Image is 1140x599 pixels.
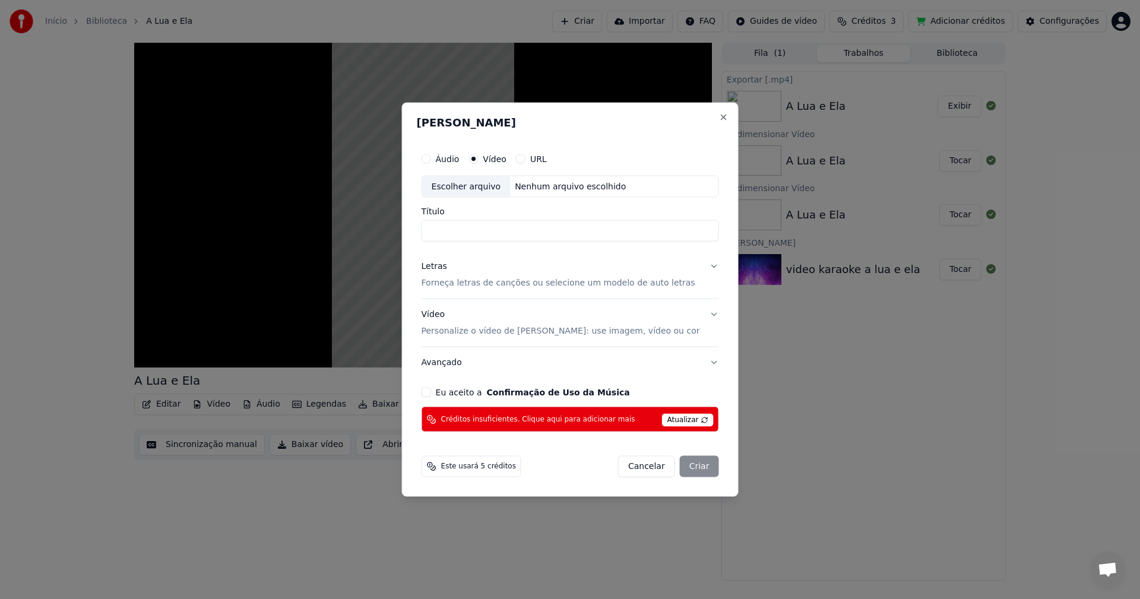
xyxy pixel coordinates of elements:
label: URL [530,154,547,163]
span: Este usará 5 créditos [441,462,516,471]
h2: [PERSON_NAME] [417,117,724,128]
span: Créditos insuficientes. Clique aqui para adicionar mais [441,414,635,424]
div: Letras [422,261,447,272]
label: Título [422,207,719,215]
div: Vídeo [422,309,700,337]
button: Eu aceito a [487,388,630,397]
p: Forneça letras de canções ou selecione um modelo de auto letras [422,277,695,289]
button: Cancelar [618,456,675,477]
button: VídeoPersonalize o vídeo de [PERSON_NAME]: use imagem, vídeo ou cor [422,299,719,347]
div: Nenhum arquivo escolhido [510,180,631,192]
button: Avançado [422,347,719,378]
div: Escolher arquivo [422,176,511,197]
button: LetrasForneça letras de canções ou selecione um modelo de auto letras [422,251,719,299]
span: Atualizar [662,414,714,427]
label: Vídeo [483,154,506,163]
p: Personalize o vídeo de [PERSON_NAME]: use imagem, vídeo ou cor [422,325,700,337]
label: Eu aceito a [436,388,630,397]
label: Áudio [436,154,460,163]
